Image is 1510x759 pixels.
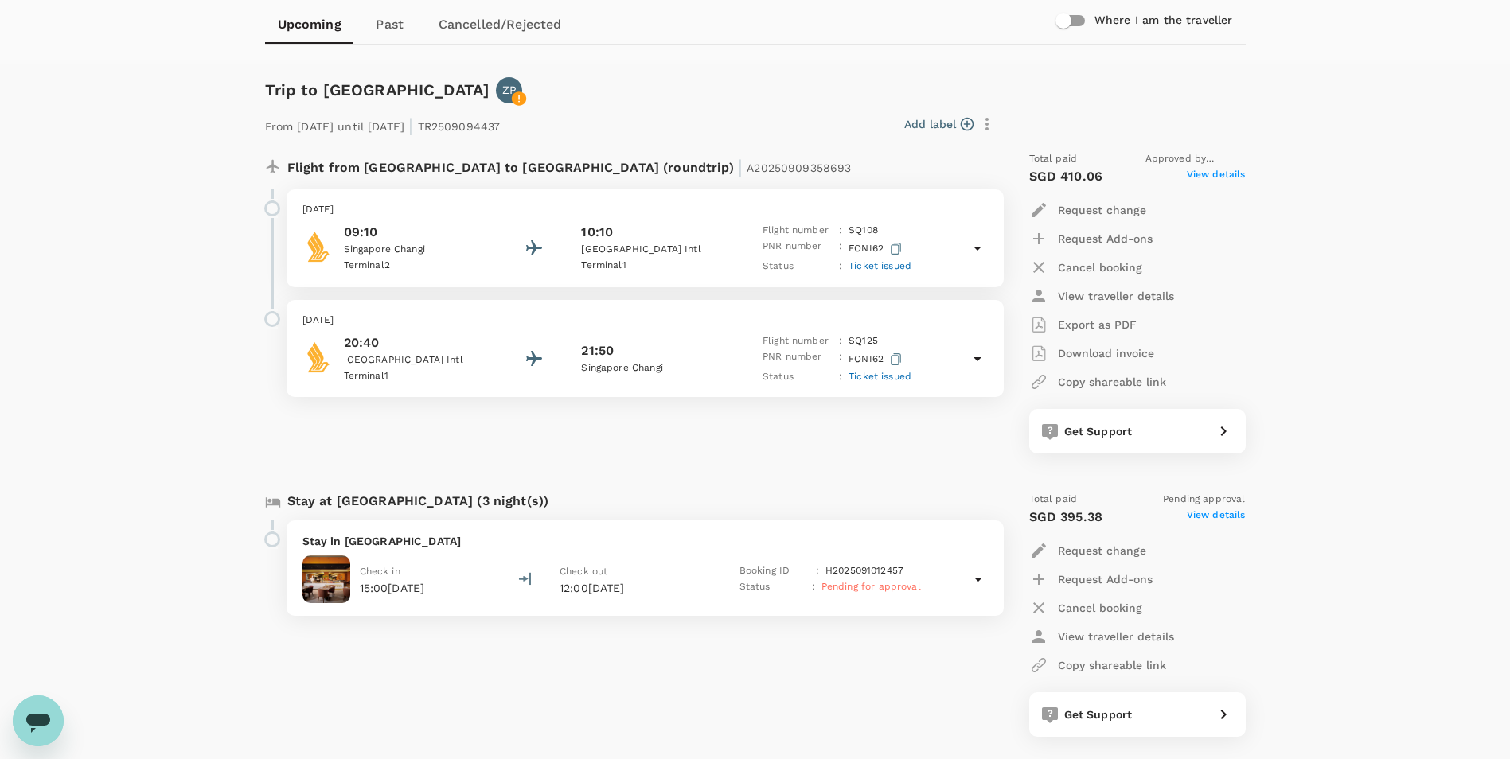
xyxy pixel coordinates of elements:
p: SQ 108 [849,223,878,239]
p: SGD 410.06 [1029,167,1103,186]
span: Ticket issued [849,371,911,382]
span: Total paid [1029,492,1078,508]
p: Request change [1058,202,1146,218]
p: Terminal 1 [344,368,487,384]
p: Copy shareable link [1058,657,1166,673]
p: 12:00[DATE] [560,580,711,596]
p: 20:40 [344,333,487,352]
p: View traveller details [1058,288,1174,304]
p: Flight from [GEOGRAPHIC_DATA] to [GEOGRAPHIC_DATA] (roundtrip) [287,151,852,180]
p: : [839,369,842,385]
span: Pending for approval [821,581,921,592]
p: : [839,223,842,239]
p: FONI62 [849,349,905,369]
a: Past [354,6,426,44]
iframe: Button to launch messaging window [13,695,64,746]
p: 15:00[DATE] [360,580,425,596]
h6: Where I am the traveller [1094,12,1233,29]
p: SGD 395.38 [1029,508,1103,527]
span: Check out [560,566,607,577]
button: Cancel booking [1029,253,1142,282]
button: Add label [904,116,974,132]
h6: Trip to [GEOGRAPHIC_DATA] [265,77,490,103]
p: From [DATE] until [DATE] TR2509094437 [265,110,501,138]
span: | [738,156,743,178]
p: PNR number [763,239,833,259]
button: Request change [1029,196,1146,224]
p: Request Add-ons [1058,571,1153,587]
p: Status [763,369,833,385]
span: Get Support [1064,708,1133,721]
span: Get Support [1064,425,1133,438]
p: Download invoice [1058,345,1154,361]
p: Flight number [763,333,833,349]
p: : [839,259,842,274]
p: Terminal 2 [344,258,487,274]
p: Export as PDF [1058,317,1137,333]
p: [DATE] [302,313,988,329]
p: View traveller details [1058,629,1174,644]
img: Singapore Airlines [302,231,334,263]
p: Request change [1058,543,1146,559]
p: Status [763,259,833,274]
p: : [839,239,842,259]
a: Cancelled/Rejected [426,6,575,44]
p: Cancel booking [1058,259,1142,275]
p: Cancel booking [1058,600,1142,616]
button: Copy shareable link [1029,651,1166,679]
button: Request Add-ons [1029,565,1153,594]
p: [DATE] [302,202,988,218]
p: Status [739,579,806,595]
span: Check in [360,566,400,577]
button: Download invoice [1029,339,1154,368]
p: Singapore Changi [344,242,487,258]
span: Ticket issued [849,260,911,271]
p: FONI62 [849,239,905,259]
p: : [839,333,842,349]
button: Export as PDF [1029,310,1137,339]
p: ZP [502,82,517,98]
button: Cancel booking [1029,594,1142,622]
span: A20250909358693 [747,162,851,174]
p: Booking ID [739,563,810,579]
p: : [816,563,819,579]
p: : [839,349,842,369]
p: H2025091012457 [825,563,903,579]
span: Approved by [1145,151,1246,167]
p: Singapore Changi [581,360,724,376]
img: Singapore Airlines [302,341,334,373]
p: [GEOGRAPHIC_DATA] Intl [581,242,724,258]
a: Upcoming [265,6,354,44]
p: Stay at [GEOGRAPHIC_DATA] (3 night(s)) [287,492,549,511]
img: Sunway Lagoon Hotel [302,555,350,603]
button: View traveller details [1029,282,1174,310]
span: View details [1187,508,1246,527]
button: View traveller details [1029,622,1174,651]
p: Copy shareable link [1058,374,1166,390]
p: : [812,579,815,595]
p: Stay in [GEOGRAPHIC_DATA] [302,533,988,549]
p: SQ 125 [849,333,878,349]
button: Request Add-ons [1029,224,1153,253]
span: View details [1187,167,1246,186]
p: PNR number [763,349,833,369]
p: 09:10 [344,223,487,242]
button: Request change [1029,536,1146,565]
p: Terminal 1 [581,258,724,274]
p: 21:50 [581,341,614,360]
span: Total paid [1029,151,1078,167]
p: 10:10 [581,223,613,242]
span: Pending approval [1163,492,1245,508]
p: [GEOGRAPHIC_DATA] Intl [344,352,487,368]
p: Request Add-ons [1058,231,1153,247]
p: Flight number [763,223,833,239]
button: Copy shareable link [1029,368,1166,396]
span: | [408,115,413,137]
